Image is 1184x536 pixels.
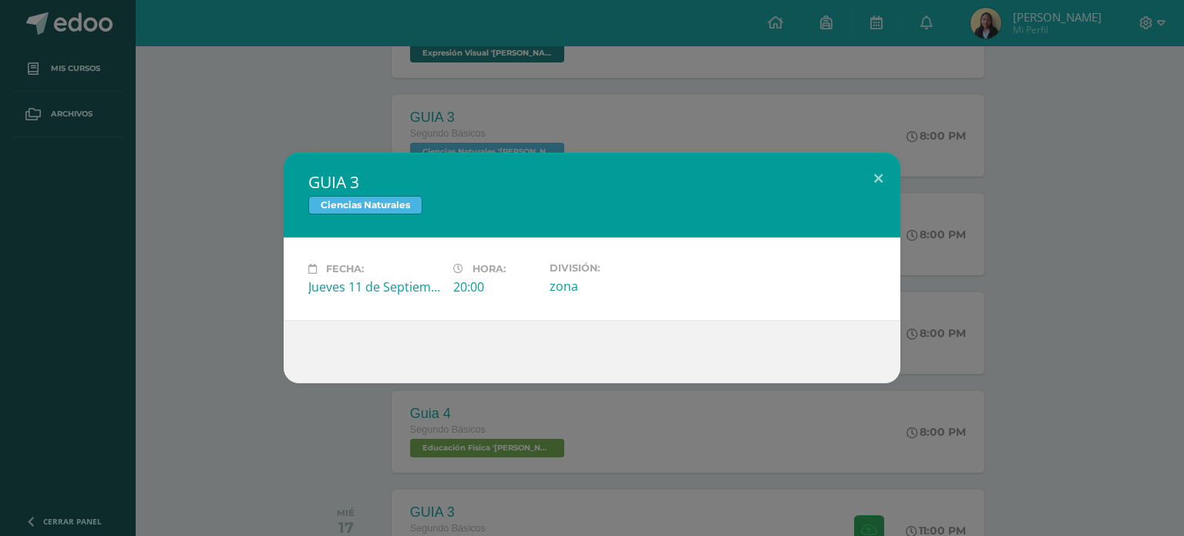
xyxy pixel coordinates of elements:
[308,278,441,295] div: Jueves 11 de Septiembre
[308,196,422,214] span: Ciencias Naturales
[473,263,506,275] span: Hora:
[326,263,364,275] span: Fecha:
[550,262,682,274] label: División:
[308,171,876,193] h2: GUIA 3
[856,153,900,205] button: Close (Esc)
[453,278,537,295] div: 20:00
[550,278,682,295] div: zona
